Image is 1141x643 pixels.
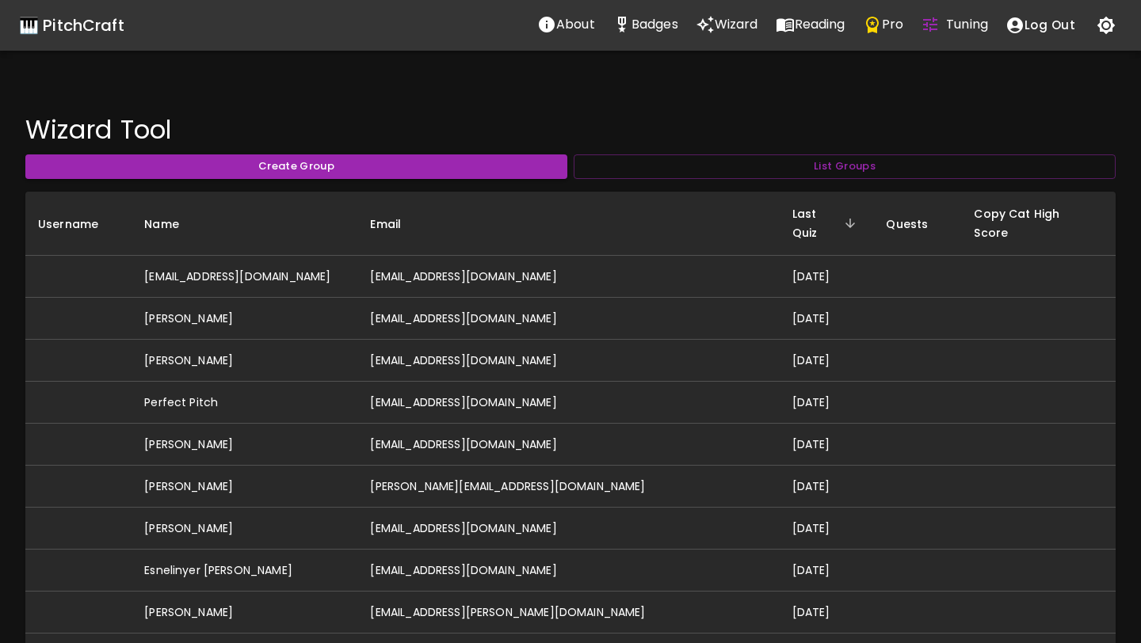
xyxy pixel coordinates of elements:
p: Tuning [946,15,988,34]
td: Perfect Pitch [132,382,357,424]
h4: Wizard Tool [25,114,1116,146]
span: Quests [886,215,948,234]
p: Badges [632,15,678,34]
td: [PERSON_NAME] [132,340,357,382]
a: Pro [854,9,912,42]
td: [EMAIL_ADDRESS][DOMAIN_NAME] [132,256,357,298]
button: Tuning Quiz [912,9,997,40]
p: Pro [882,15,903,34]
p: Reading [795,15,845,34]
td: [EMAIL_ADDRESS][DOMAIN_NAME] [357,508,779,550]
td: [DATE] [780,508,874,550]
button: Wizard [687,9,767,40]
button: Reading [767,9,854,40]
span: Last Quiz [792,204,861,242]
td: [EMAIL_ADDRESS][DOMAIN_NAME] [357,382,779,424]
a: Stats [604,9,687,42]
button: account of current user [997,9,1084,42]
td: [PERSON_NAME] [132,466,357,508]
td: [EMAIL_ADDRESS][DOMAIN_NAME] [357,256,779,298]
td: [DATE] [780,592,874,633]
button: Pro [854,9,912,40]
button: List Groups [574,154,1116,179]
td: [DATE] [780,340,874,382]
td: Esnelinyer [PERSON_NAME] [132,550,357,592]
td: [PERSON_NAME] [132,592,357,633]
td: [PERSON_NAME][EMAIL_ADDRESS][DOMAIN_NAME] [357,466,779,508]
td: [EMAIL_ADDRESS][DOMAIN_NAME] [357,424,779,466]
button: Stats [604,9,687,40]
td: [EMAIL_ADDRESS][PERSON_NAME][DOMAIN_NAME] [357,592,779,633]
td: [PERSON_NAME] [132,508,357,550]
td: [PERSON_NAME] [132,424,357,466]
td: [EMAIL_ADDRESS][DOMAIN_NAME] [357,340,779,382]
td: [DATE] [780,424,874,466]
button: About [529,9,604,40]
td: [DATE] [780,466,874,508]
td: [DATE] [780,298,874,340]
td: [EMAIL_ADDRESS][DOMAIN_NAME] [357,550,779,592]
td: [DATE] [780,382,874,424]
a: Reading [767,9,854,42]
a: Wizard [687,9,767,42]
a: Tuning Quiz [912,9,997,42]
span: Copy Cat High Score [974,204,1103,242]
button: Create Group [25,154,567,179]
span: Email [370,215,422,234]
p: Wizard [715,15,758,34]
span: Name [144,215,200,234]
td: [PERSON_NAME] [132,298,357,340]
p: About [556,15,595,34]
td: [EMAIL_ADDRESS][DOMAIN_NAME] [357,298,779,340]
span: Username [38,215,119,234]
a: About [529,9,604,42]
a: 🎹 PitchCraft [19,13,124,38]
td: [DATE] [780,256,874,298]
td: [DATE] [780,550,874,592]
